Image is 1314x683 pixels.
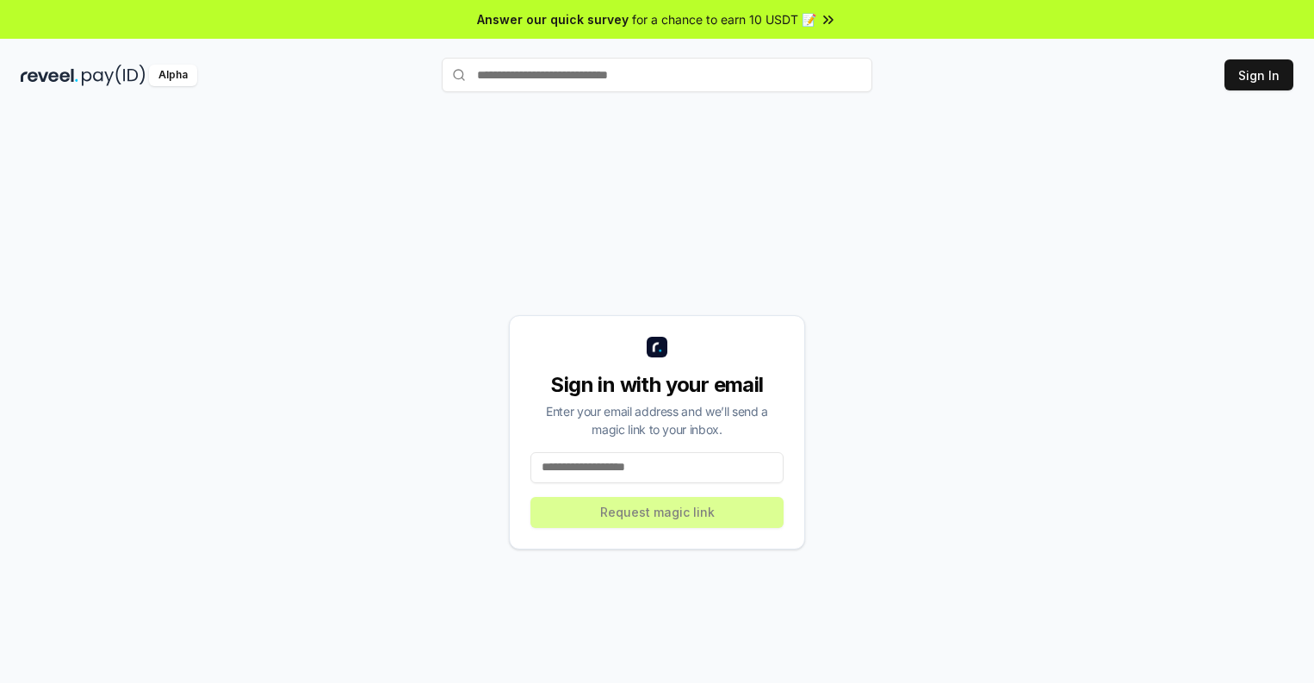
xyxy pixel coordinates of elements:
[1224,59,1293,90] button: Sign In
[82,65,146,86] img: pay_id
[530,371,784,399] div: Sign in with your email
[477,10,629,28] span: Answer our quick survey
[530,402,784,438] div: Enter your email address and we’ll send a magic link to your inbox.
[149,65,197,86] div: Alpha
[647,337,667,357] img: logo_small
[632,10,816,28] span: for a chance to earn 10 USDT 📝
[21,65,78,86] img: reveel_dark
